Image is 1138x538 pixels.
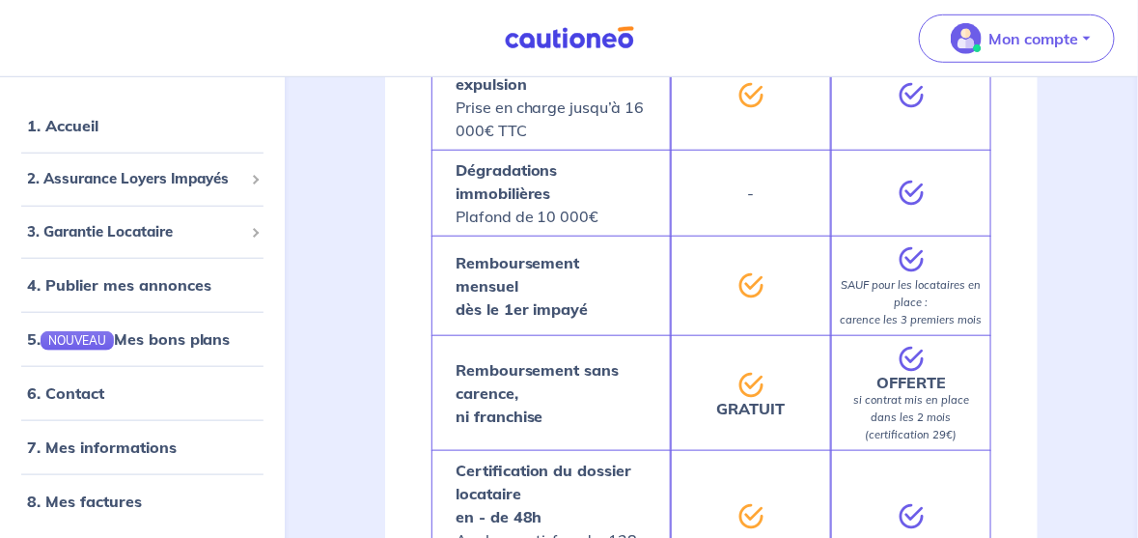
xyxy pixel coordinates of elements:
div: 2. Assurance Loyers Impayés [8,160,277,198]
em: si contrat mis en place dans les 2 mois (certification 29€) [853,393,969,441]
img: Cautioneo [497,26,642,50]
strong: GRATUIT [717,399,786,418]
div: 4. Publier mes annonces [8,266,277,304]
a: 5.NOUVEAUMes bons plans [27,329,231,349]
a: 6. Contact [27,383,104,403]
p: Prise en charge jusqu’à 16 000€ TTC [456,49,648,142]
div: 8. Mes factures [8,482,277,521]
a: 7. Mes informations [27,438,177,457]
strong: Remboursement sans carence, ni franchise [456,360,620,426]
div: 6. Contact [8,374,277,412]
div: 7. Mes informations [8,428,277,467]
div: 3. Garantie Locataire [8,212,277,250]
button: illu_account_valid_menu.svgMon compte [919,14,1115,63]
p: Plafond de 10 000€ [456,158,648,228]
span: 3. Garantie Locataire [27,220,243,242]
img: illu_account_valid_menu.svg [951,23,982,54]
strong: Procédure judiciaire et expulsion [456,51,625,94]
a: 1. Accueil [27,116,98,135]
em: SAUF pour les locataires en place : carence les 3 premiers mois [841,278,983,326]
strong: Dégradations immobilières [456,160,558,203]
div: 1. Accueil [8,106,277,145]
span: 2. Assurance Loyers Impayés [27,168,243,190]
strong: Certification du dossier locataire en - de 48h [456,461,632,526]
div: - [671,150,831,236]
a: 8. Mes factures [27,492,142,511]
p: Mon compte [989,27,1079,50]
strong: Remboursement mensuel dès le 1er impayé [456,253,589,319]
a: 4. Publier mes annonces [27,275,211,295]
strong: OFFERTE [876,373,946,392]
div: 5.NOUVEAUMes bons plans [8,320,277,358]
